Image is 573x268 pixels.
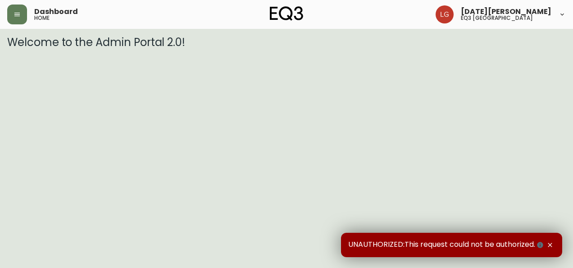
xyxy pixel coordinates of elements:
h5: eq3 [GEOGRAPHIC_DATA] [461,15,533,21]
span: [DATE][PERSON_NAME] [461,8,551,15]
span: UNAUTHORIZED:This request could not be authorized. [348,240,545,250]
img: logo [270,6,303,21]
img: 2638f148bab13be18035375ceda1d187 [436,5,454,23]
span: Dashboard [34,8,78,15]
h3: Welcome to the Admin Portal 2.0! [7,36,566,49]
h5: home [34,15,50,21]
